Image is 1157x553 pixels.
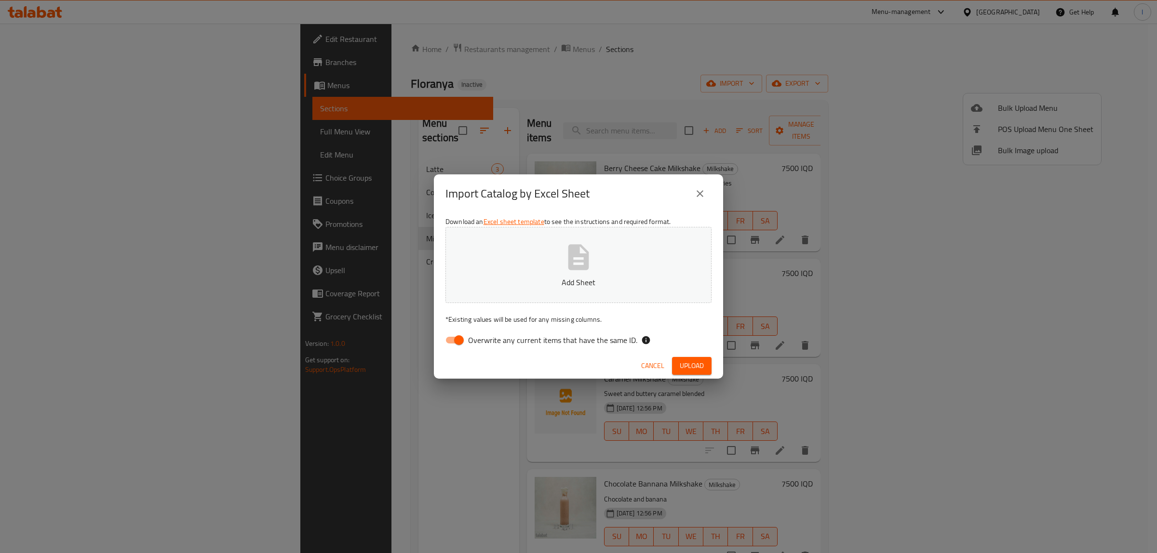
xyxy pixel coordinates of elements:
p: Add Sheet [460,276,697,288]
button: Upload [672,357,712,375]
p: Existing values will be used for any missing columns. [445,315,712,324]
h2: Import Catalog by Excel Sheet [445,186,590,201]
span: Overwrite any current items that have the same ID. [468,334,637,346]
svg: If the overwrite option isn't selected, then the items that match an existing ID will be ignored ... [641,335,651,345]
span: Upload [680,360,704,372]
a: Excel sheet template [484,215,544,228]
button: Cancel [637,357,668,375]
div: Download an to see the instructions and required format. [434,213,723,353]
span: Cancel [641,360,664,372]
button: Add Sheet [445,227,712,303]
button: close [688,182,712,205]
